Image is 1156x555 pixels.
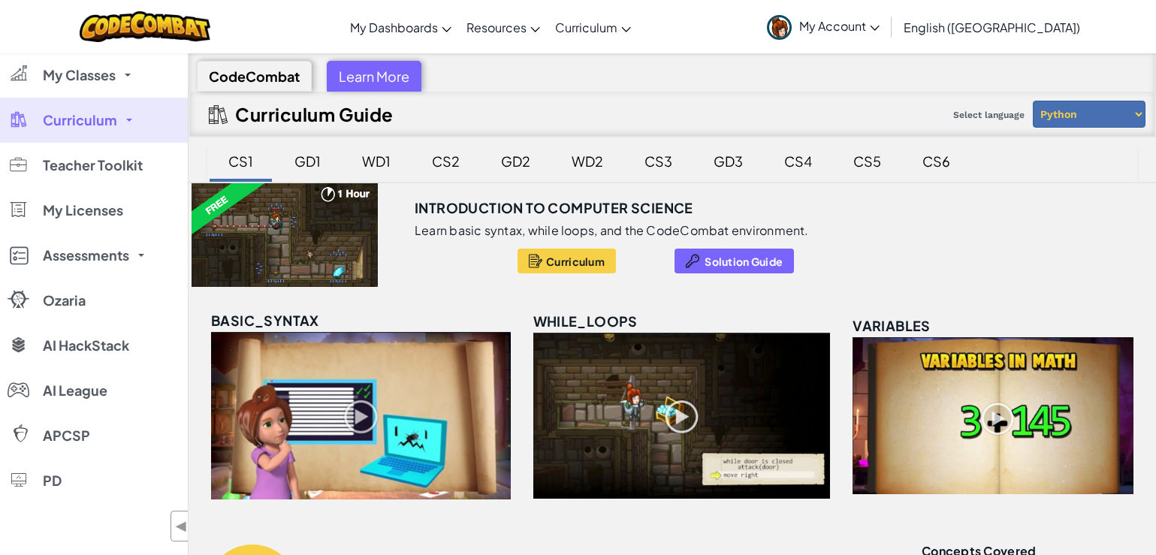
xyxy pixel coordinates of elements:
img: basic_syntax_unlocked.png [211,332,511,499]
a: My Account [759,3,887,50]
span: Curriculum [555,20,617,35]
span: Assessments [43,249,129,262]
div: CS4 [769,143,827,179]
span: Select language [947,104,1031,126]
span: My Dashboards [350,20,438,35]
span: English ([GEOGRAPHIC_DATA]) [904,20,1080,35]
a: Resources [459,7,548,47]
span: ◀ [175,515,188,537]
span: Solution Guide [705,255,783,267]
span: My Account [799,18,880,34]
span: basic_syntax [211,312,319,329]
div: WD2 [557,143,618,179]
div: CS3 [629,143,687,179]
img: CodeCombat logo [80,11,211,42]
div: CodeCombat [197,61,312,92]
img: variables_unlocked.png [853,337,1133,494]
span: Ozaria [43,294,86,307]
span: My Classes [43,68,116,82]
div: CS1 [213,143,268,179]
button: Curriculum [518,249,616,273]
span: Curriculum [546,255,605,267]
div: CS2 [417,143,475,179]
span: AI HackStack [43,339,129,352]
a: English ([GEOGRAPHIC_DATA]) [896,7,1088,47]
button: Solution Guide [675,249,794,273]
div: GD1 [279,143,336,179]
span: Teacher Toolkit [43,158,143,172]
div: Learn More [327,61,421,92]
span: AI League [43,384,107,397]
img: IconCurriculumGuide.svg [209,105,228,124]
span: variables [853,317,931,334]
img: while_loops_unlocked.png [533,333,831,499]
h3: Introduction to Computer Science [415,197,693,219]
p: Learn basic syntax, while loops, and the CodeCombat environment. [415,223,809,238]
span: Curriculum [43,113,117,127]
a: Curriculum [548,7,638,47]
div: CS6 [907,143,965,179]
h2: Curriculum Guide [235,104,394,125]
div: WD1 [347,143,406,179]
span: Resources [466,20,527,35]
div: GD3 [699,143,758,179]
a: My Dashboards [343,7,459,47]
div: GD2 [486,143,545,179]
div: CS5 [838,143,896,179]
img: avatar [767,15,792,40]
span: My Licenses [43,204,123,217]
span: while_loops [533,312,638,330]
